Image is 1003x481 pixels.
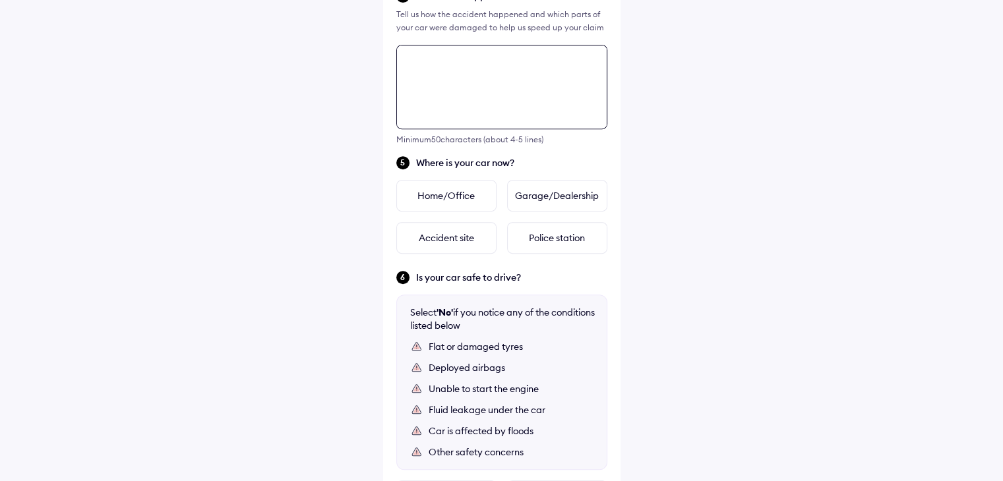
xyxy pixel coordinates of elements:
[429,361,593,374] div: Deployed airbags
[429,445,593,459] div: Other safety concerns
[396,180,497,212] div: Home/Office
[437,306,453,318] b: 'No'
[429,340,593,353] div: Flat or damaged tyres
[396,134,607,144] div: Minimum 50 characters (about 4-5 lines)
[416,156,607,169] span: Where is your car now?
[410,306,595,332] div: Select if you notice any of the conditions listed below
[396,222,497,254] div: Accident site
[429,424,593,438] div: Car is affected by floods
[416,271,607,284] span: Is your car safe to drive?
[507,180,607,212] div: Garage/Dealership
[507,222,607,254] div: Police station
[429,403,593,416] div: Fluid leakage under the car
[429,382,593,395] div: Unable to start the engine
[396,8,607,34] div: Tell us how the accident happened and which parts of your car were damaged to help us speed up yo...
